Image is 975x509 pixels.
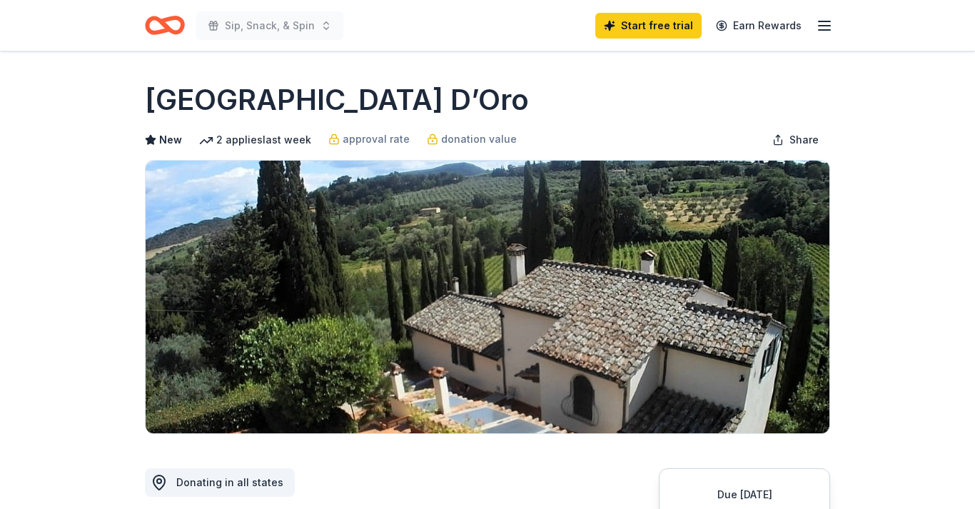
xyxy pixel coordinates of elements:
[427,131,517,148] a: donation value
[328,131,410,148] a: approval rate
[595,13,702,39] a: Start free trial
[761,126,830,154] button: Share
[707,13,810,39] a: Earn Rewards
[159,131,182,148] span: New
[146,161,829,433] img: Image for Villa Sogni D’Oro
[145,80,529,120] h1: [GEOGRAPHIC_DATA] D’Oro
[789,131,819,148] span: Share
[199,131,311,148] div: 2 applies last week
[225,17,315,34] span: Sip, Snack, & Spin
[343,131,410,148] span: approval rate
[441,131,517,148] span: donation value
[145,9,185,42] a: Home
[677,486,812,503] div: Due [DATE]
[196,11,343,40] button: Sip, Snack, & Spin
[176,476,283,488] span: Donating in all states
